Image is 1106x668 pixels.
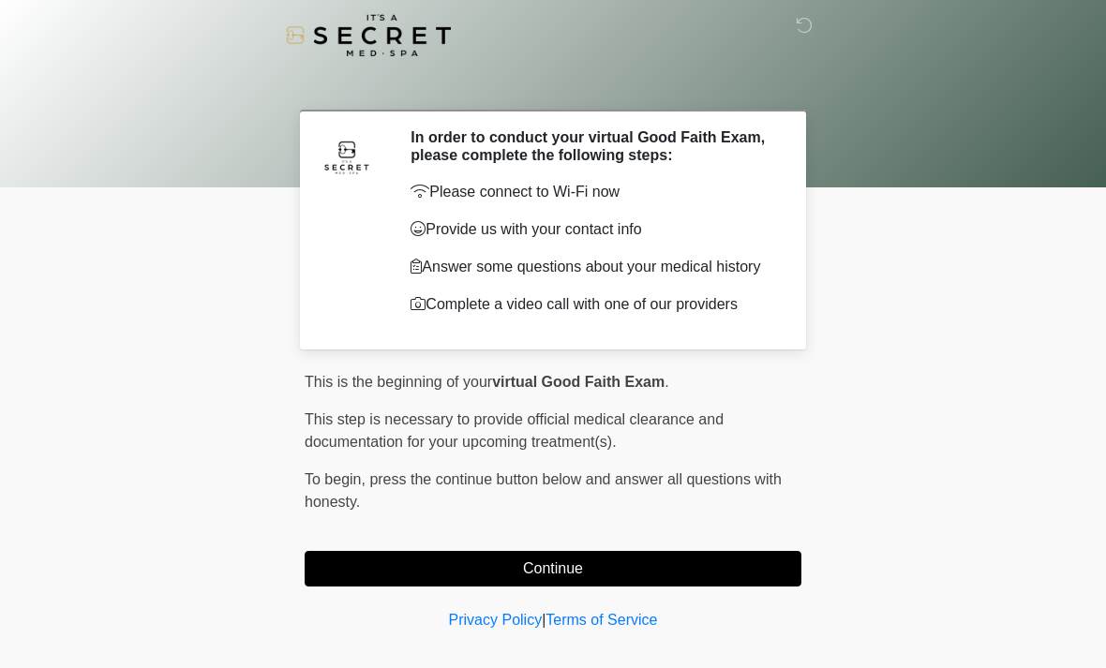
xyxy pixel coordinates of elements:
span: . [665,374,668,390]
span: To begin, [305,471,369,487]
strong: virtual Good Faith Exam [492,374,665,390]
span: This step is necessary to provide official medical clearance and documentation for your upcoming ... [305,411,724,450]
p: Provide us with your contact info [411,218,773,241]
span: This is the beginning of your [305,374,492,390]
a: Privacy Policy [449,612,543,628]
span: press the continue button below and answer all questions with honesty. [305,471,782,510]
h1: ‎ ‎ [291,67,815,102]
img: It's A Secret Med Spa Logo [286,14,451,56]
a: Terms of Service [546,612,657,628]
a: | [542,612,546,628]
img: Agent Avatar [319,128,375,185]
p: Complete a video call with one of our providers [411,293,773,316]
button: Continue [305,551,801,586]
p: Please connect to Wi-Fi now [411,181,773,203]
h2: In order to conduct your virtual Good Faith Exam, please complete the following steps: [411,128,773,164]
p: Answer some questions about your medical history [411,256,773,278]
